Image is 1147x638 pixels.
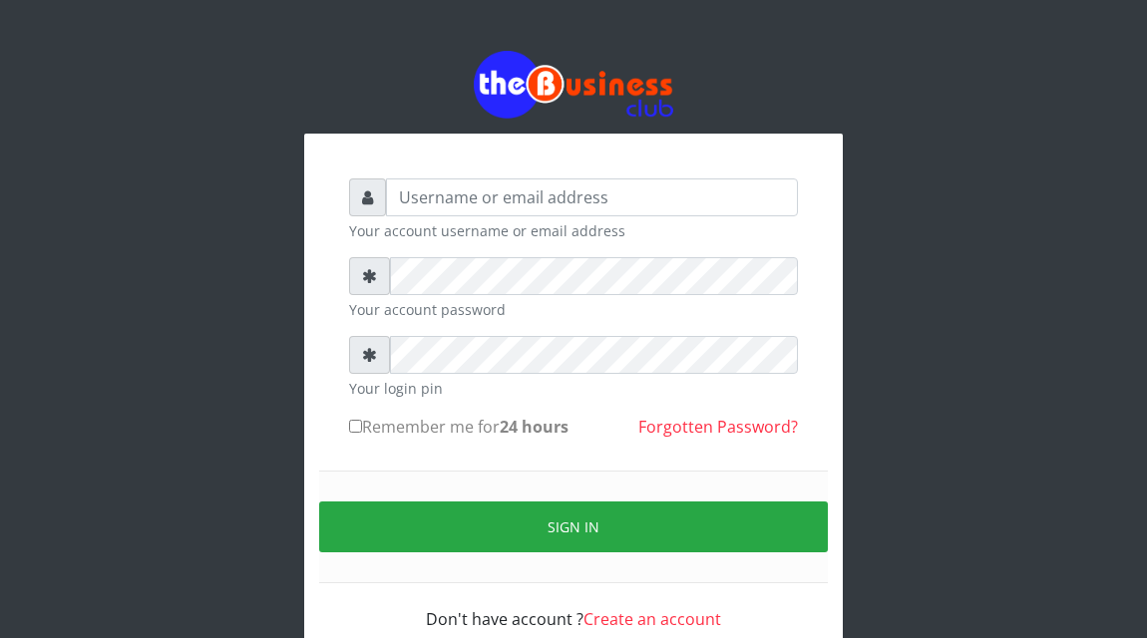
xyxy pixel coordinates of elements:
[349,299,798,320] small: Your account password
[319,501,828,552] button: Sign in
[349,378,798,399] small: Your login pin
[349,415,569,439] label: Remember me for
[349,583,798,631] div: Don't have account ?
[349,420,362,433] input: Remember me for24 hours
[386,178,798,216] input: Username or email address
[500,416,569,438] b: 24 hours
[638,416,798,438] a: Forgotten Password?
[583,608,721,630] a: Create an account
[349,220,798,241] small: Your account username or email address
